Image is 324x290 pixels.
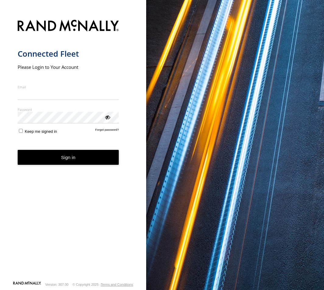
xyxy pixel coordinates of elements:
[18,85,119,89] label: Email
[25,129,57,134] span: Keep me signed in
[13,281,41,288] a: Visit our Website
[101,283,133,286] a: Terms and Conditions
[18,16,129,281] form: main
[18,49,119,59] h1: Connected Fleet
[104,114,110,120] div: ViewPassword
[95,128,119,134] a: Forgot password?
[18,150,119,165] button: Sign in
[45,283,69,286] div: Version: 307.00
[19,129,23,133] input: Keep me signed in
[18,64,119,70] h2: Please Login to Your Account
[18,107,119,112] label: Password
[72,283,133,286] div: © Copyright 2025 -
[18,19,119,34] img: Rand McNally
